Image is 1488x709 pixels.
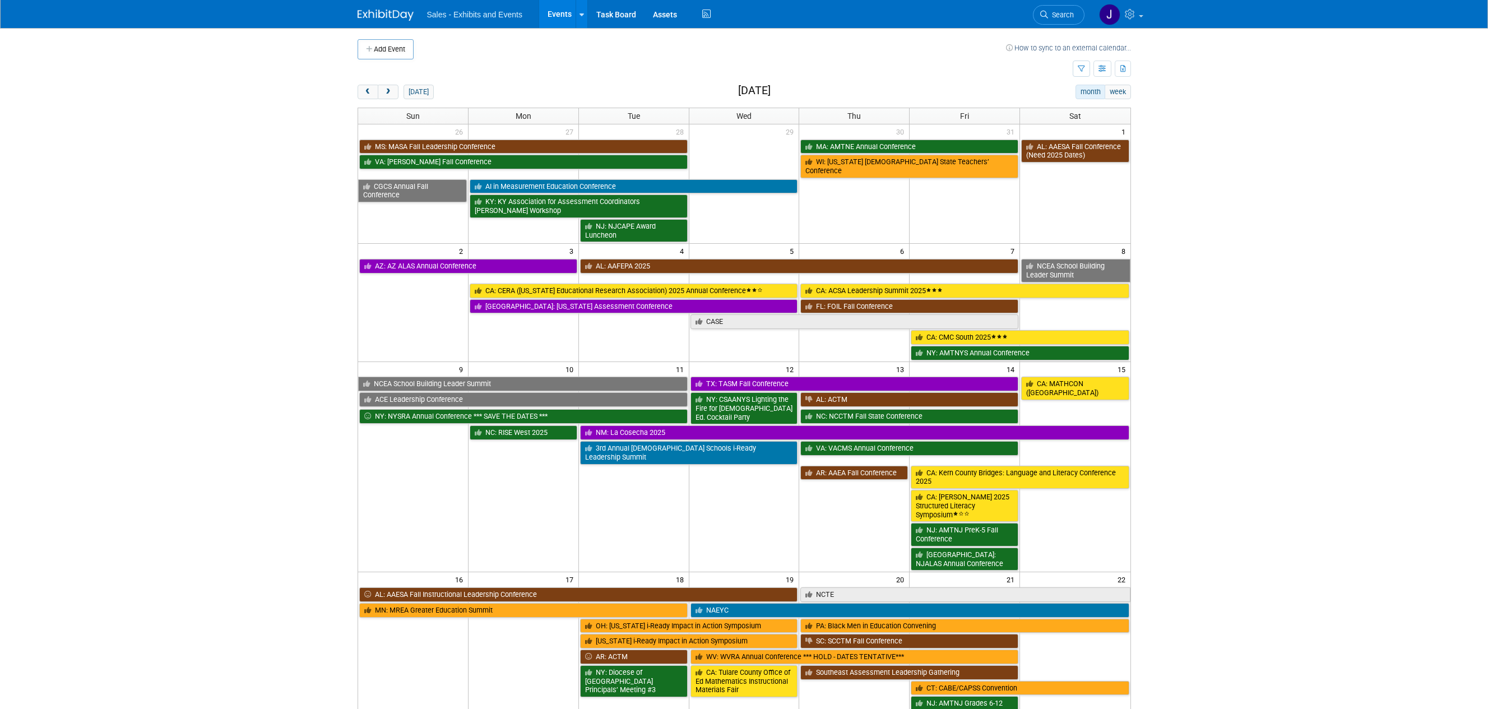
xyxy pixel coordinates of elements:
[580,441,798,464] a: 3rd Annual [DEMOGRAPHIC_DATA] Schools i-Ready Leadership Summit
[1069,112,1081,121] span: Sat
[1021,377,1129,400] a: CA: MATHCON ([GEOGRAPHIC_DATA])
[800,392,1018,407] a: AL: ACTM
[738,85,771,97] h2: [DATE]
[580,219,688,242] a: NJ: NJCAPE Award Luncheon
[1021,140,1129,163] a: AL: AAESA Fall Conference (Need 2025 Dates)
[1116,362,1130,376] span: 15
[800,140,1018,154] a: MA: AMTNE Annual Conference
[911,548,1018,571] a: [GEOGRAPHIC_DATA]: NJALAS Annual Conference
[1076,85,1105,99] button: month
[800,409,1018,424] a: NC: NCCTM Fall State Conference
[911,490,1018,522] a: CA: [PERSON_NAME] 2025 Structured Literacy Symposium
[911,346,1129,360] a: NY: AMTNYS Annual Conference
[359,587,798,602] a: AL: AAESA Fall Instructional Leadership Conference
[789,244,799,258] span: 5
[785,362,799,376] span: 12
[690,392,798,424] a: NY: CSAANYS Lighting the Fire for [DEMOGRAPHIC_DATA] Ed. Cocktail Party
[470,194,688,217] a: KY: KY Association for Assessment Coordinators [PERSON_NAME] Workshop
[690,650,1019,664] a: WV: WVRA Annual Conference *** HOLD - DATES TENTATIVE***
[1099,4,1120,25] img: Joe Quinn
[736,112,752,121] span: Wed
[358,39,414,59] button: Add Event
[847,112,861,121] span: Thu
[1005,362,1019,376] span: 14
[1116,572,1130,586] span: 22
[800,466,908,480] a: AR: AAEA Fall Conference
[911,523,1018,546] a: NJ: AMTNJ PreK-5 Fall Conference
[800,441,1018,456] a: VA: VACMS Annual Conference
[359,155,688,169] a: VA: [PERSON_NAME] Fall Conference
[516,112,531,121] span: Mon
[690,665,798,697] a: CA: Tulare County Office of Ed Mathematics Instructional Materials Fair
[1048,11,1074,19] span: Search
[800,284,1129,298] a: CA: ACSA Leadership Summit 2025
[675,362,689,376] span: 11
[564,362,578,376] span: 10
[911,681,1129,696] a: CT: CABE/CAPSS Convention
[911,330,1129,345] a: CA: CMC South 2025
[800,299,1018,314] a: FL: FOIL Fall Conference
[899,244,909,258] span: 6
[564,572,578,586] span: 17
[690,314,1019,329] a: CASE
[580,619,798,633] a: OH: [US_STATE] i-Ready Impact in Action Symposium
[1120,244,1130,258] span: 8
[359,409,688,424] a: NY: NYSRA Annual Conference *** SAVE THE DATES ***
[580,259,1018,274] a: AL: AAFEPA 2025
[1120,124,1130,138] span: 1
[427,10,522,19] span: Sales - Exhibits and Events
[628,112,640,121] span: Tue
[1005,124,1019,138] span: 31
[580,650,688,664] a: AR: ACTM
[406,112,420,121] span: Sun
[458,244,468,258] span: 2
[470,284,798,298] a: CA: CERA ([US_STATE] Educational Research Association) 2025 Annual Conference
[580,665,688,697] a: NY: Diocese of [GEOGRAPHIC_DATA] Principals’ Meeting #3
[564,124,578,138] span: 27
[359,259,577,274] a: AZ: AZ ALAS Annual Conference
[911,466,1129,489] a: CA: Kern County Bridges: Language and Literacy Conference 2025
[800,587,1130,602] a: NCTE
[358,179,467,202] a: CGCS Annual Fall Conference
[454,572,468,586] span: 16
[1005,572,1019,586] span: 21
[1105,85,1130,99] button: week
[895,362,909,376] span: 13
[1021,259,1130,282] a: NCEA School Building Leader Summit
[404,85,433,99] button: [DATE]
[690,377,1019,391] a: TX: TASM Fall Conference
[785,572,799,586] span: 19
[800,634,1018,648] a: SC: SCCTM Fall Conference
[580,634,798,648] a: [US_STATE] i-Ready Impact in Action Symposium
[470,299,798,314] a: [GEOGRAPHIC_DATA]: [US_STATE] Assessment Conference
[800,155,1018,178] a: WI: [US_STATE] [DEMOGRAPHIC_DATA] State Teachers’ Conference
[800,619,1129,633] a: PA: Black Men in Education Convening
[359,392,688,407] a: ACE Leadership Conference
[1006,44,1131,52] a: How to sync to an external calendar...
[1009,244,1019,258] span: 7
[690,603,1129,618] a: NAEYC
[470,179,798,194] a: AI in Measurement Education Conference
[358,85,378,99] button: prev
[675,572,689,586] span: 18
[359,140,688,154] a: MS: MASA Fall Leadership Conference
[359,603,688,618] a: MN: MREA Greater Education Summit
[785,124,799,138] span: 29
[378,85,398,99] button: next
[358,10,414,21] img: ExhibitDay
[458,362,468,376] span: 9
[895,124,909,138] span: 30
[470,425,577,440] a: NC: RISE West 2025
[1033,5,1084,25] a: Search
[895,572,909,586] span: 20
[454,124,468,138] span: 26
[679,244,689,258] span: 4
[568,244,578,258] span: 3
[675,124,689,138] span: 28
[800,665,1018,680] a: Southeast Assessment Leadership Gathering
[358,377,688,391] a: NCEA School Building Leader Summit
[960,112,969,121] span: Fri
[580,425,1129,440] a: NM: La Cosecha 2025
